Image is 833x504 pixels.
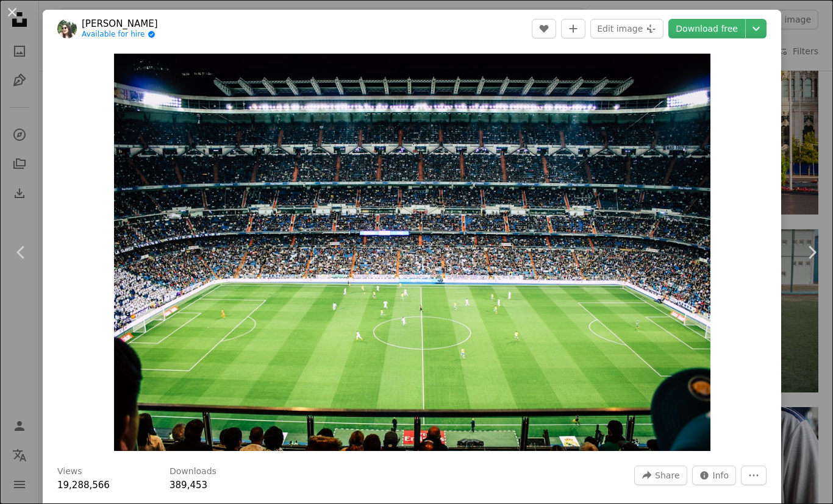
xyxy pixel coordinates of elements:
span: 389,453 [170,480,207,491]
a: [PERSON_NAME] [82,18,158,30]
button: Stats about this image [692,466,737,485]
button: More Actions [741,466,767,485]
button: Like [532,19,556,38]
img: soccer field [114,54,710,451]
span: 19,288,566 [57,480,110,491]
h3: Views [57,466,82,478]
button: Add to Collection [561,19,585,38]
button: Edit image [590,19,663,38]
a: Next [790,194,833,311]
button: Choose download size [746,19,767,38]
button: Zoom in on this image [114,54,710,451]
img: Go to Vienna Reyes's profile [57,19,77,38]
button: Share this image [634,466,687,485]
span: Share [655,466,679,484]
a: Download free [668,19,745,38]
a: Available for hire [82,30,158,40]
h3: Downloads [170,466,216,478]
span: Info [713,466,729,484]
